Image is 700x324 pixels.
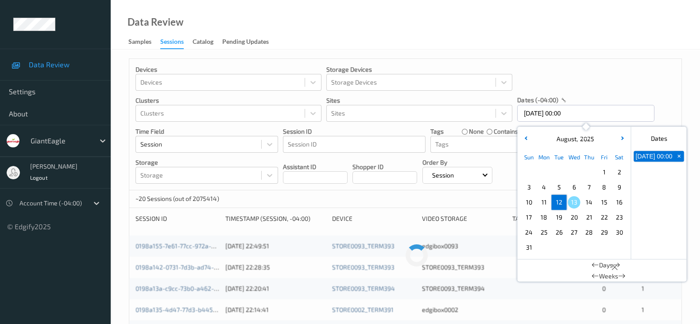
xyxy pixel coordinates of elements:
div: Choose Monday August 11 of 2025 [536,195,551,210]
div: Catalog [193,37,213,48]
div: Choose Friday August 29 of 2025 [596,225,611,240]
div: [DATE] 22:20:41 [225,284,326,293]
div: Video Storage [422,214,506,223]
div: Sat [611,150,627,165]
div: Choose Saturday August 16 of 2025 [611,195,627,210]
span: 12 [553,196,565,208]
span: 16 [613,196,625,208]
div: Choose Tuesday August 26 of 2025 [551,225,566,240]
a: STORE0093_TERM393 [332,263,394,271]
div: Dates [631,130,686,147]
div: Choose Tuesday August 12 of 2025 [551,195,566,210]
div: Choose Sunday July 27 of 2025 [521,165,536,180]
span: 25 [538,226,550,239]
div: Choose Monday September 01 of 2025 [536,240,551,255]
div: Timestamp (Session, -04:00) [225,214,326,223]
span: 10 [522,196,535,208]
span: 8 [598,181,610,193]
a: 0198a155-7e61-77cc-972a-8de59008cc37 [135,242,253,250]
span: 20 [568,211,580,224]
p: Devices [135,65,321,74]
p: Order By [422,158,492,167]
div: Tags [512,214,596,223]
div: Choose Sunday August 03 of 2025 [521,180,536,195]
span: Days [599,261,613,270]
p: Shopper ID [352,162,417,171]
span: 22 [598,211,610,224]
span: 2025 [577,135,594,143]
div: Choose Tuesday August 05 of 2025 [551,180,566,195]
span: 29 [598,226,610,239]
span: 0 [602,285,606,292]
div: STORE0093_TERM393 [422,263,506,272]
span: 1 [642,306,644,313]
div: [DATE] 22:49:51 [225,242,326,251]
span: 15 [598,196,610,208]
span: 4 [538,181,550,193]
div: Choose Saturday August 09 of 2025 [611,180,627,195]
div: Choose Thursday September 04 of 2025 [581,240,596,255]
span: 6 [568,181,580,193]
div: Choose Saturday September 06 of 2025 [611,240,627,255]
p: dates (-04:00) [517,96,558,104]
a: Samples [128,36,160,48]
span: 1 [598,166,610,178]
span: 14 [583,196,595,208]
div: STORE0093_TERM394 [422,284,506,293]
div: edgibox0002 [422,305,506,314]
span: August [554,135,576,143]
div: [DATE] 22:28:35 [225,263,326,272]
span: 17 [522,211,535,224]
div: Choose Friday August 01 of 2025 [596,165,611,180]
span: 19 [553,211,565,224]
p: Storage [135,158,278,167]
div: Choose Friday August 15 of 2025 [596,195,611,210]
div: edgibox0093 [422,242,506,251]
div: Choose Tuesday July 29 of 2025 [551,165,566,180]
div: Choose Friday August 08 of 2025 [596,180,611,195]
span: 23 [613,211,625,224]
a: Pending Updates [222,36,278,48]
span: 11 [538,196,550,208]
div: Choose Monday July 28 of 2025 [536,165,551,180]
div: Choose Wednesday August 06 of 2025 [566,180,581,195]
p: Assistant ID [283,162,348,171]
p: ~20 Sessions (out of 2075414) [135,194,219,203]
div: Choose Friday August 22 of 2025 [596,210,611,225]
label: none [469,127,484,136]
div: Device [332,214,416,223]
div: Choose Monday August 04 of 2025 [536,180,551,195]
span: 31 [522,241,535,254]
div: Choose Wednesday August 13 of 2025 [566,195,581,210]
div: Choose Saturday August 30 of 2025 [611,225,627,240]
div: Choose Friday September 05 of 2025 [596,240,611,255]
div: Choose Tuesday August 19 of 2025 [551,210,566,225]
a: 0198a142-0731-7d3b-ad74-59938c8204e6 [135,263,257,271]
span: 18 [538,211,550,224]
a: STORE0002_TERM391 [332,306,394,313]
button: + [674,151,684,162]
p: Session [429,171,457,180]
label: contains any [494,127,530,136]
div: Session ID [135,214,219,223]
div: Choose Saturday August 23 of 2025 [611,210,627,225]
button: [DATE] 00:00 [634,151,674,162]
div: Choose Thursday August 14 of 2025 [581,195,596,210]
div: Sun [521,150,536,165]
div: Choose Monday August 18 of 2025 [536,210,551,225]
div: Samples [128,37,151,48]
div: Data Review [128,18,183,27]
p: Sites [326,96,512,105]
div: Wed [566,150,581,165]
span: 30 [613,226,625,239]
div: Mon [536,150,551,165]
a: 0198a13a-c9cc-73b0-a462-9a579564796e [135,285,256,292]
span: 3 [522,181,535,193]
div: , [554,135,594,143]
div: Thu [581,150,596,165]
div: Choose Wednesday September 03 of 2025 [566,240,581,255]
span: Weeks [599,272,618,281]
div: Pending Updates [222,37,269,48]
div: Fri [596,150,611,165]
span: 7 [583,181,595,193]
